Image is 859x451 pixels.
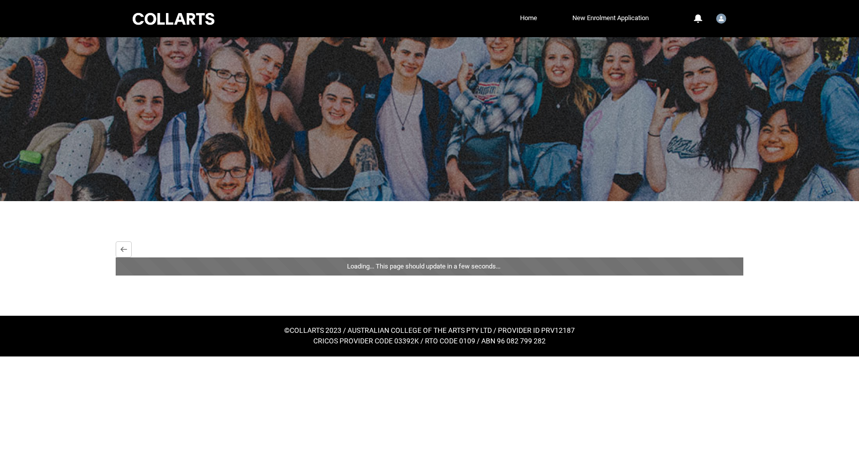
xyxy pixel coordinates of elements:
[116,257,743,276] div: Loading... This page should update in a few seconds...
[714,10,729,26] button: User Profile Student.pdempse.20252699
[716,14,726,24] img: Student.pdempse.20252699
[570,11,651,26] a: New Enrolment Application
[518,11,540,26] a: Home
[116,241,132,257] button: Back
